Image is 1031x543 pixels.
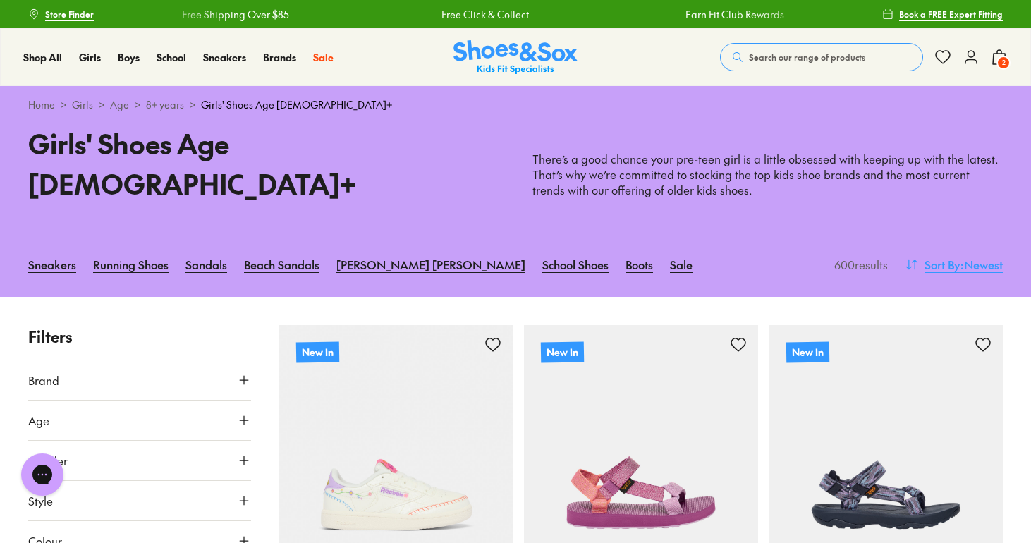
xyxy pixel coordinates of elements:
[28,492,53,509] span: Style
[244,249,319,280] a: Beach Sandals
[925,256,960,273] span: Sort By
[72,97,93,112] a: Girls
[541,341,584,362] p: New In
[313,50,334,65] a: Sale
[905,249,1003,280] button: Sort By:Newest
[532,152,1003,198] p: There’s a good chance your pre-teen girl is a little obsessed with keeping up with the latest. Th...
[28,97,55,112] a: Home
[626,249,653,280] a: Boots
[23,50,62,64] span: Shop All
[28,401,251,440] button: Age
[110,97,129,112] a: Age
[542,249,609,280] a: School Shoes
[118,50,140,65] a: Boys
[28,372,59,389] span: Brand
[295,341,338,362] p: New In
[146,97,184,112] a: 8+ years
[829,256,888,273] p: 600 results
[440,7,527,22] a: Free Click & Collect
[28,123,499,204] h1: Girls' Shoes Age [DEMOGRAPHIC_DATA]+
[313,50,334,64] span: Sale
[28,325,251,348] p: Filters
[93,249,169,280] a: Running Shoes
[882,1,1003,27] a: Book a FREE Expert Fitting
[28,441,251,480] button: Gender
[453,40,578,75] img: SNS_Logo_Responsive.svg
[960,256,1003,273] span: : Newest
[453,40,578,75] a: Shoes & Sox
[28,481,251,520] button: Style
[14,449,71,501] iframe: Gorgias live chat messenger
[28,1,94,27] a: Store Finder
[118,50,140,64] span: Boys
[45,8,94,20] span: Store Finder
[670,249,693,280] a: Sale
[684,7,783,22] a: Earn Fit Club Rewards
[79,50,101,65] a: Girls
[23,50,62,65] a: Shop All
[899,8,1003,20] span: Book a FREE Expert Fitting
[28,412,49,429] span: Age
[263,50,296,65] a: Brands
[28,97,1003,112] div: > > > >
[203,50,246,64] span: Sneakers
[991,42,1008,73] button: 2
[28,360,251,400] button: Brand
[786,341,829,364] p: New In
[336,249,525,280] a: [PERSON_NAME] [PERSON_NAME]
[79,50,101,64] span: Girls
[157,50,186,65] a: School
[181,7,288,22] a: Free Shipping Over $85
[28,249,76,280] a: Sneakers
[203,50,246,65] a: Sneakers
[185,249,227,280] a: Sandals
[720,43,923,71] button: Search our range of products
[201,97,392,112] span: Girls' Shoes Age [DEMOGRAPHIC_DATA]+
[157,50,186,64] span: School
[749,51,865,63] span: Search our range of products
[263,50,296,64] span: Brands
[996,56,1011,70] span: 2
